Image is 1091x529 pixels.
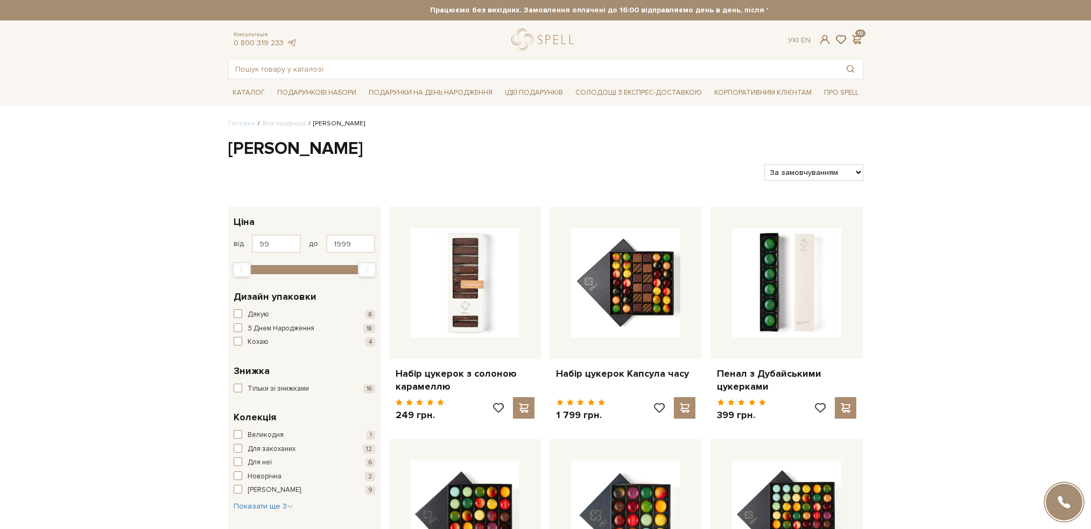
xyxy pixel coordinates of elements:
[234,502,293,511] span: Показати ще 3
[228,119,255,128] a: Головна
[234,215,255,229] span: Ціна
[367,431,375,440] span: 1
[234,239,244,249] span: від
[234,384,375,394] button: Тільки зі знижками 16
[501,84,567,101] span: Ідеї подарунків
[248,337,269,348] span: Кохаю
[717,409,766,421] p: 399 грн.
[326,235,375,253] input: Ціна
[252,235,301,253] input: Ціна
[365,485,375,495] span: 9
[234,444,375,455] button: Для закоханих 12
[273,84,361,101] span: Подарункові набори
[396,368,535,393] a: Набір цукерок з солоною карамеллю
[363,445,375,454] span: 12
[820,84,863,101] span: Про Spell
[248,384,309,394] span: Тільки зі знижками
[309,239,318,249] span: до
[717,368,856,393] a: Пенал з Дубайськими цукерками
[248,471,281,482] span: Новорічна
[233,262,251,277] div: Min
[365,458,375,467] span: 6
[248,309,269,320] span: Дякую
[797,36,799,45] span: |
[363,384,375,393] span: 16
[511,29,579,51] a: logo
[248,485,301,496] span: [PERSON_NAME]
[801,36,811,45] a: En
[248,457,272,468] span: Для неї
[228,138,863,160] h1: [PERSON_NAME]
[286,38,297,47] a: telegram
[364,84,497,101] span: Подарунки на День народження
[263,119,306,128] a: Вся продукція
[358,262,376,277] div: Max
[234,309,375,320] button: Дякую 8
[234,501,293,512] button: Показати ще 3
[365,337,375,347] span: 4
[234,430,375,441] button: Великодня 1
[306,119,365,129] li: [PERSON_NAME]
[248,444,295,455] span: Для закоханих
[365,310,375,319] span: 8
[234,337,375,348] button: Кохаю 4
[838,59,863,79] button: Пошук товару у каталозі
[229,59,838,79] input: Пошук товару у каталозі
[234,457,375,468] button: Для неї 6
[365,472,375,481] span: 2
[556,409,605,421] p: 1 799 грн.
[234,38,284,47] a: 0 800 319 233
[234,323,375,334] button: З Днем Народження 18
[710,83,816,102] a: Корпоративним клієнтам
[234,31,297,38] span: Консультація:
[234,364,270,378] span: Знижка
[228,84,269,101] span: Каталог
[556,368,695,380] a: Набір цукерок Капсула часу
[396,409,445,421] p: 249 грн.
[363,324,375,333] span: 18
[234,290,316,304] span: Дизайн упаковки
[248,430,284,441] span: Великодня
[788,36,811,45] div: Ук
[234,485,375,496] button: [PERSON_NAME] 9
[234,410,276,425] span: Колекція
[248,323,314,334] span: З Днем Народження
[234,471,375,482] button: Новорічна 2
[323,5,959,15] strong: Працюємо без вихідних. Замовлення оплачені до 16:00 відправляємо день в день, після 16:00 - насту...
[571,83,706,102] a: Солодощі з експрес-доставкою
